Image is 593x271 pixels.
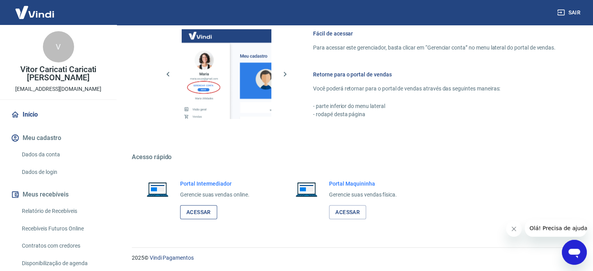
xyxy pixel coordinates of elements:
[150,255,194,261] a: Vindi Pagamentos
[9,0,60,24] img: Vindi
[313,30,556,37] h6: Fácil de acessar
[556,5,584,20] button: Sair
[5,5,65,12] span: Olá! Precisa de ajuda?
[43,31,74,62] div: V
[19,203,107,219] a: Relatório de Recebíveis
[290,180,323,198] img: Imagem de um notebook aberto
[132,153,574,161] h5: Acesso rápido
[329,180,397,188] h6: Portal Maquininha
[329,205,366,220] a: Acessar
[180,205,217,220] a: Acessar
[525,220,587,237] iframe: Mensagem da empresa
[313,102,556,110] p: - parte inferior do menu lateral
[313,85,556,93] p: Você poderá retornar para o portal de vendas através das seguintes maneiras:
[6,66,110,82] p: Vitor Caricati Caricati [PERSON_NAME]
[19,221,107,237] a: Recebíveis Futuros Online
[180,180,250,188] h6: Portal Intermediador
[19,147,107,163] a: Dados da conta
[506,221,522,237] iframe: Fechar mensagem
[132,254,574,262] p: 2025 ©
[562,240,587,265] iframe: Botão para abrir a janela de mensagens
[141,180,174,198] img: Imagem de um notebook aberto
[313,71,556,78] h6: Retorne para o portal de vendas
[329,191,397,199] p: Gerencie suas vendas física.
[9,129,107,147] button: Meu cadastro
[15,85,101,93] p: [EMAIL_ADDRESS][DOMAIN_NAME]
[9,106,107,123] a: Início
[313,44,556,52] p: Para acessar este gerenciador, basta clicar em “Gerenciar conta” no menu lateral do portal de ven...
[313,110,556,119] p: - rodapé desta página
[9,186,107,203] button: Meus recebíveis
[19,164,107,180] a: Dados de login
[19,238,107,254] a: Contratos com credores
[182,29,271,119] img: Imagem da dashboard mostrando o botão de gerenciar conta na sidebar no lado esquerdo
[180,191,250,199] p: Gerencie suas vendas online.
